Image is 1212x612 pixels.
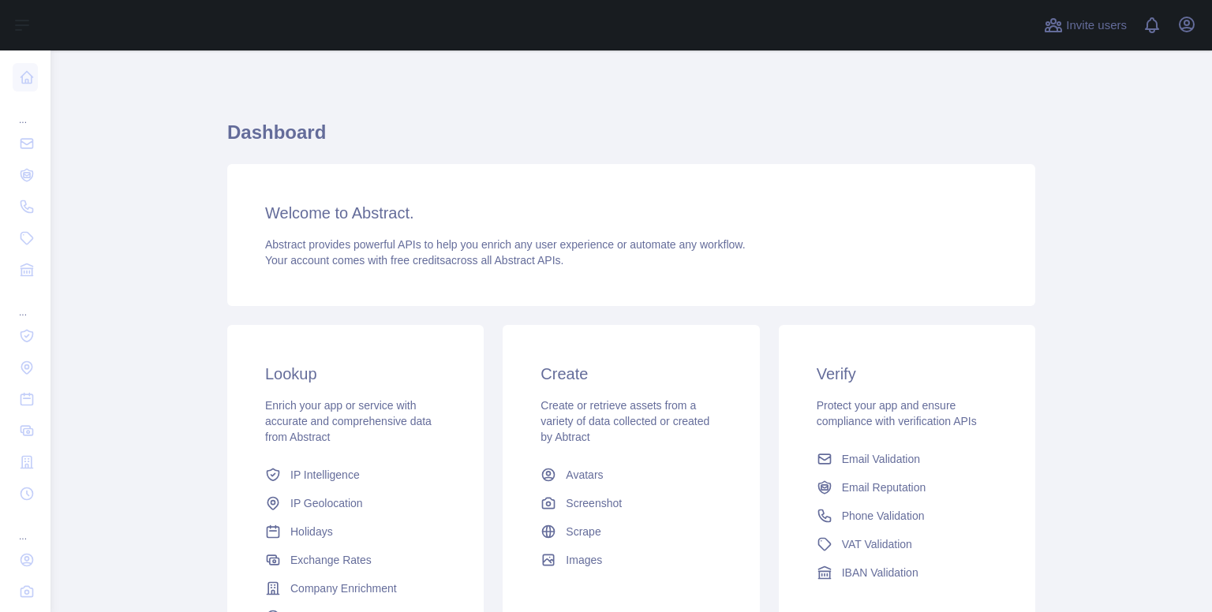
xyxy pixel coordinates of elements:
a: IP Intelligence [259,461,452,489]
a: Exchange Rates [259,546,452,574]
span: Abstract provides powerful APIs to help you enrich any user experience or automate any workflow. [265,238,746,251]
a: Avatars [534,461,728,489]
a: Company Enrichment [259,574,452,603]
span: Your account comes with across all Abstract APIs. [265,254,563,267]
span: VAT Validation [842,536,912,552]
h3: Lookup [265,363,446,385]
span: IP Intelligence [290,467,360,483]
a: Screenshot [534,489,728,517]
a: VAT Validation [810,530,1004,558]
a: Email Validation [810,445,1004,473]
span: Email Reputation [842,480,926,495]
a: IP Geolocation [259,489,452,517]
a: Holidays [259,517,452,546]
a: IBAN Validation [810,558,1004,587]
span: Holidays [290,524,333,539]
h1: Dashboard [227,120,1035,158]
span: Exchange Rates [290,552,372,568]
div: ... [13,287,38,319]
span: IP Geolocation [290,495,363,511]
span: Protect your app and ensure compliance with verification APIs [817,399,977,427]
span: IBAN Validation [842,565,918,580]
button: Invite users [1041,13,1130,38]
h3: Verify [817,363,997,385]
span: Email Validation [842,451,920,467]
span: Screenshot [566,495,622,511]
a: Phone Validation [810,502,1004,530]
a: Scrape [534,517,728,546]
span: Invite users [1066,17,1127,35]
span: free credits [391,254,445,267]
div: ... [13,511,38,543]
div: ... [13,95,38,126]
h3: Create [541,363,721,385]
span: Create or retrieve assets from a variety of data collected or created by Abtract [541,399,709,443]
span: Scrape [566,524,600,539]
span: Images [566,552,602,568]
span: Enrich your app or service with accurate and comprehensive data from Abstract [265,399,432,443]
a: Images [534,546,728,574]
span: Company Enrichment [290,580,397,596]
a: Email Reputation [810,473,1004,502]
h3: Welcome to Abstract. [265,202,997,224]
span: Phone Validation [842,508,925,524]
span: Avatars [566,467,603,483]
